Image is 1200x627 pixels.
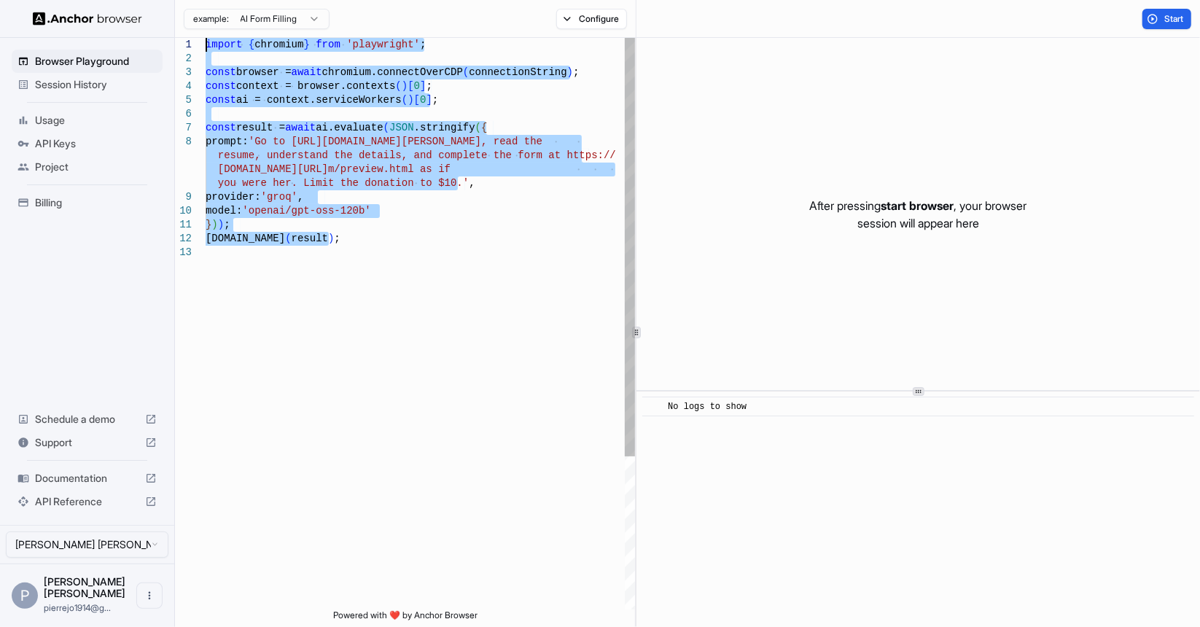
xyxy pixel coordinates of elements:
span: Support [35,435,139,450]
span: Project [35,160,157,174]
button: Start [1142,9,1191,29]
span: resume, understand the details, and complete the f [218,149,524,161]
span: pierrejo1914@gmail.com [44,602,111,613]
span: [ [408,80,413,92]
span: Usage [35,113,157,128]
span: { [481,122,487,133]
span: [DOMAIN_NAME][URL] [218,163,328,175]
span: const [206,94,236,106]
span: 'playwright' [346,39,420,50]
span: 0 [420,94,426,106]
span: .stringify [414,122,475,133]
span: ai.evaluate [316,122,383,133]
span: ad the [506,136,542,147]
span: Browser Playground [35,54,157,69]
span: prompt: [206,136,249,147]
img: Anchor Logo [33,12,142,26]
div: 1 [175,38,192,52]
span: ai = context.serviceWorkers [236,94,402,106]
span: ; [224,219,230,230]
span: 'Go to [URL][DOMAIN_NAME][PERSON_NAME], re [249,136,506,147]
span: import [206,39,242,50]
span: you were her. Limit the donation to $10.' [218,177,469,189]
div: Usage [12,109,163,132]
span: No logs to show [668,402,747,412]
span: browser = [236,66,292,78]
span: orm at https:// [524,149,616,161]
span: Billing [35,195,157,210]
div: 11 [175,218,192,232]
div: Browser Playground [12,50,163,73]
span: ; [573,66,579,78]
div: Session History [12,73,163,96]
span: Start [1164,13,1185,25]
span: ( [463,66,469,78]
div: Project [12,155,163,179]
span: Session History [35,77,157,92]
div: 12 [175,232,192,246]
span: example: [193,13,229,25]
div: 7 [175,121,192,135]
span: connectionString [469,66,566,78]
span: context = browser.contexts [236,80,395,92]
span: [DOMAIN_NAME] [206,233,285,244]
span: ) [567,66,573,78]
div: Documentation [12,467,163,490]
span: 'openai/gpt-oss-120b' [242,205,370,217]
span: const [206,122,236,133]
button: Configure [556,9,627,29]
span: API Reference [35,494,139,509]
div: 8 [175,135,192,149]
span: ( [475,122,481,133]
span: ( [383,122,389,133]
span: , [469,177,475,189]
div: 3 [175,66,192,79]
div: P [12,583,38,609]
span: ( [402,94,408,106]
span: { [249,39,254,50]
span: provider: [206,191,261,203]
span: ] [420,80,426,92]
span: ( [395,80,401,92]
span: const [206,66,236,78]
div: 6 [175,107,192,121]
span: Schedule a demo [35,412,139,427]
span: API Keys [35,136,157,151]
span: ; [334,233,340,244]
span: chromium [254,39,303,50]
span: result [292,233,328,244]
span: ( [285,233,291,244]
span: [ [414,94,420,106]
div: 10 [175,204,192,218]
div: Schedule a demo [12,408,163,431]
span: JSON [389,122,414,133]
span: } [303,39,309,50]
span: Peter Jo [44,575,125,599]
div: API Reference [12,490,163,513]
p: After pressing , your browser session will appear here [810,197,1027,232]
div: Billing [12,191,163,214]
span: start browser [881,198,954,213]
button: Open menu [136,583,163,609]
div: 9 [175,190,192,204]
span: ) [211,219,217,230]
span: Documentation [35,471,139,486]
div: 2 [175,52,192,66]
span: } [206,219,211,230]
div: 5 [175,93,192,107]
span: ) [408,94,413,106]
div: 4 [175,79,192,93]
span: , [297,191,303,203]
span: ; [426,80,432,92]
span: 0 [414,80,420,92]
span: Powered with ❤️ by Anchor Browser [333,610,478,627]
span: m/preview.html as if [328,163,451,175]
span: 'groq' [261,191,297,203]
span: chromium.connectOverCDP [322,66,463,78]
span: ) [218,219,224,230]
span: ] [426,94,432,106]
div: API Keys [12,132,163,155]
span: from [316,39,340,50]
div: Support [12,431,163,454]
span: ​ [650,400,657,414]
